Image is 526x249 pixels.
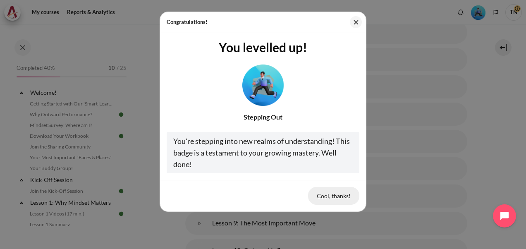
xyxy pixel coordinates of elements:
h5: Congratulations! [167,18,208,26]
div: You're stepping into new realms of understanding! This badge is a testament to your growing maste... [167,132,359,173]
div: Level #3 [242,61,284,106]
button: Close [350,16,362,28]
div: Stepping Out [167,112,359,122]
button: Cool, thanks! [308,187,359,204]
h3: You levelled up! [167,40,359,55]
img: Level #3 [242,64,284,105]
